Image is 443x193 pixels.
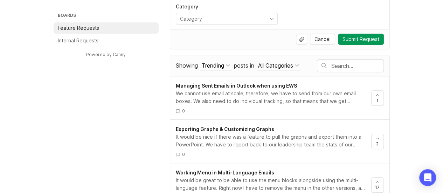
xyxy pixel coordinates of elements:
span: 0 [182,108,185,114]
div: Trending [202,62,224,69]
div: It would be nice if there was a feature to pull the graphs and export them into a PowerPoint. We ... [176,133,366,149]
a: Powered by Canny [85,50,127,58]
span: Showing [176,62,198,69]
button: Upload file [296,34,307,45]
button: 2 [371,134,384,149]
span: Exporting Graphs & Customizing Graphs [176,126,274,132]
a: Feature Requests [54,22,159,34]
button: posts in [257,61,300,70]
span: Managing Sent Emails in Outlook when using EWS [176,83,297,89]
button: 17 [371,177,384,193]
input: Search… [331,62,383,70]
div: toggle menu [176,13,278,25]
a: Exporting Graphs & Customizing GraphsIt would be nice if there was a feature to pull the graphs a... [176,125,371,157]
button: Showing [200,61,231,70]
button: 1 [371,90,384,106]
p: Internal Requests [58,37,98,44]
span: 17 [375,184,380,190]
span: Working Menu in Multi-Language Emails [176,170,274,175]
span: 2 [376,141,379,147]
button: Submit Request [338,34,384,45]
svg: toggle icon [266,16,277,22]
div: All Categories [258,62,293,69]
h3: Boards [56,11,159,21]
span: posts in [234,62,254,69]
span: Cancel [314,36,331,43]
p: Category [176,3,278,10]
button: Cancel [310,34,335,45]
span: 0 [182,151,185,157]
p: Feature Requests [58,25,99,32]
span: 1 [376,97,379,103]
span: Submit Request [342,36,379,43]
input: Category [180,15,265,23]
div: Open Intercom Messenger [419,169,436,186]
a: Internal Requests [54,35,159,46]
a: Managing Sent Emails in Outlook when using EWSWe cannot use email at scale; therefore, we have to... [176,82,371,114]
div: It would be great to be able to use the menu blocks alongside using the multi-language feature. R... [176,177,366,192]
div: We cannot use email at scale; therefore, we have to send from our own email boxes. We also need t... [176,90,366,105]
